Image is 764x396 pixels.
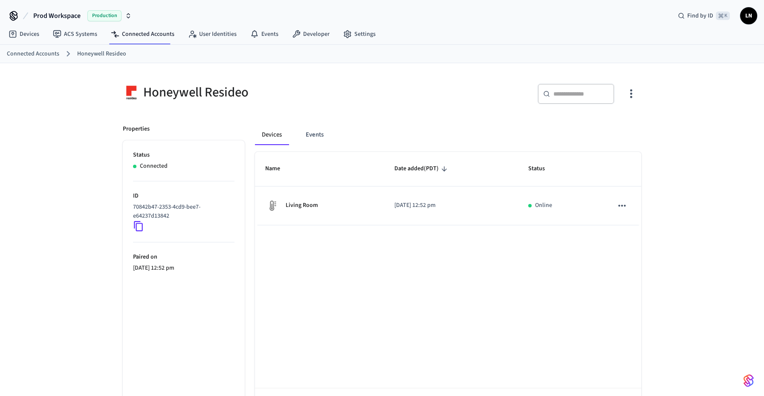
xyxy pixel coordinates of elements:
span: Production [87,10,122,21]
a: Connected Accounts [7,49,59,58]
p: ID [133,192,234,201]
p: Online [535,201,552,210]
a: ACS Systems [46,26,104,42]
div: Find by ID⌘ K [671,8,737,23]
button: Events [299,125,330,145]
table: sticky table [255,152,641,225]
div: connected account tabs [255,125,641,145]
span: LN [741,8,756,23]
a: User Identities [181,26,243,42]
span: ⌘ K [716,12,730,20]
p: Connected [140,162,168,171]
a: Settings [336,26,382,42]
img: Honeywell Resideo [123,84,140,101]
a: Connected Accounts [104,26,181,42]
p: 70842b47-2353-4cd9-bee7-e64237d13842 [133,203,231,221]
button: LN [740,7,757,24]
a: Developer [285,26,336,42]
p: [DATE] 12:52 pm [394,201,508,210]
a: Events [243,26,285,42]
p: Paired on [133,253,234,262]
a: Honeywell Resideo [77,49,126,58]
p: [DATE] 12:52 pm [133,264,234,273]
img: SeamLogoGradient.69752ec5.svg [744,374,754,387]
span: Date added(PDT) [394,162,450,175]
a: Devices [2,26,46,42]
p: Status [133,151,234,160]
button: Devices [255,125,289,145]
p: Living Room [286,201,318,210]
p: Properties [123,125,150,134]
span: Find by ID [687,12,713,20]
span: Prod Workspace [33,11,81,21]
div: Honeywell Resideo [123,84,377,101]
img: thermostat_fallback [265,199,279,213]
span: Status [528,162,556,175]
span: Name [265,162,291,175]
